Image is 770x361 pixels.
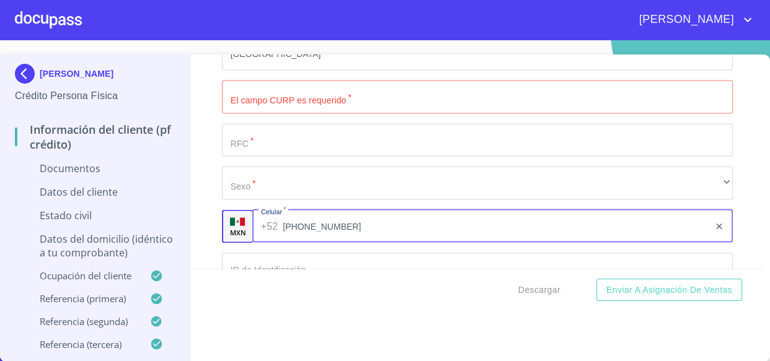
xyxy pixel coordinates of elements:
button: Enviar a Asignación de Ventas [596,279,742,302]
p: Documentos [15,162,175,175]
span: [PERSON_NAME] [630,10,740,30]
p: MXN [230,228,246,237]
p: Referencia (tercera) [15,338,150,350]
button: account of current user [630,10,755,30]
p: +52 [261,219,278,234]
p: [PERSON_NAME] [40,69,113,79]
div: [PERSON_NAME] [15,64,175,89]
div: [GEOGRAPHIC_DATA] [222,37,733,71]
span: Descargar [518,282,560,298]
p: Referencia (segunda) [15,315,150,328]
p: Estado Civil [15,209,175,222]
p: Datos del domicilio (idéntico a tu comprobante) [15,232,175,259]
img: R93DlvwvvjP9fbrDwZeCRYBHk45OWMq+AAOlFVsxT89f82nwPLnD58IP7+ANJEaWYhP0Tx8kkA0WlQMPQsAAgwAOmBj20AXj6... [230,218,245,227]
span: Enviar a Asignación de Ventas [606,282,732,298]
button: clear input [714,222,724,232]
p: Referencia (primera) [15,292,150,305]
p: Crédito Persona Física [15,89,175,103]
p: Información del cliente (PF crédito) [15,122,175,152]
button: Descargar [513,279,565,302]
div: ​ [222,167,733,200]
p: Datos del cliente [15,185,175,199]
img: Docupass spot blue [15,64,40,84]
p: Ocupación del Cliente [15,269,150,282]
